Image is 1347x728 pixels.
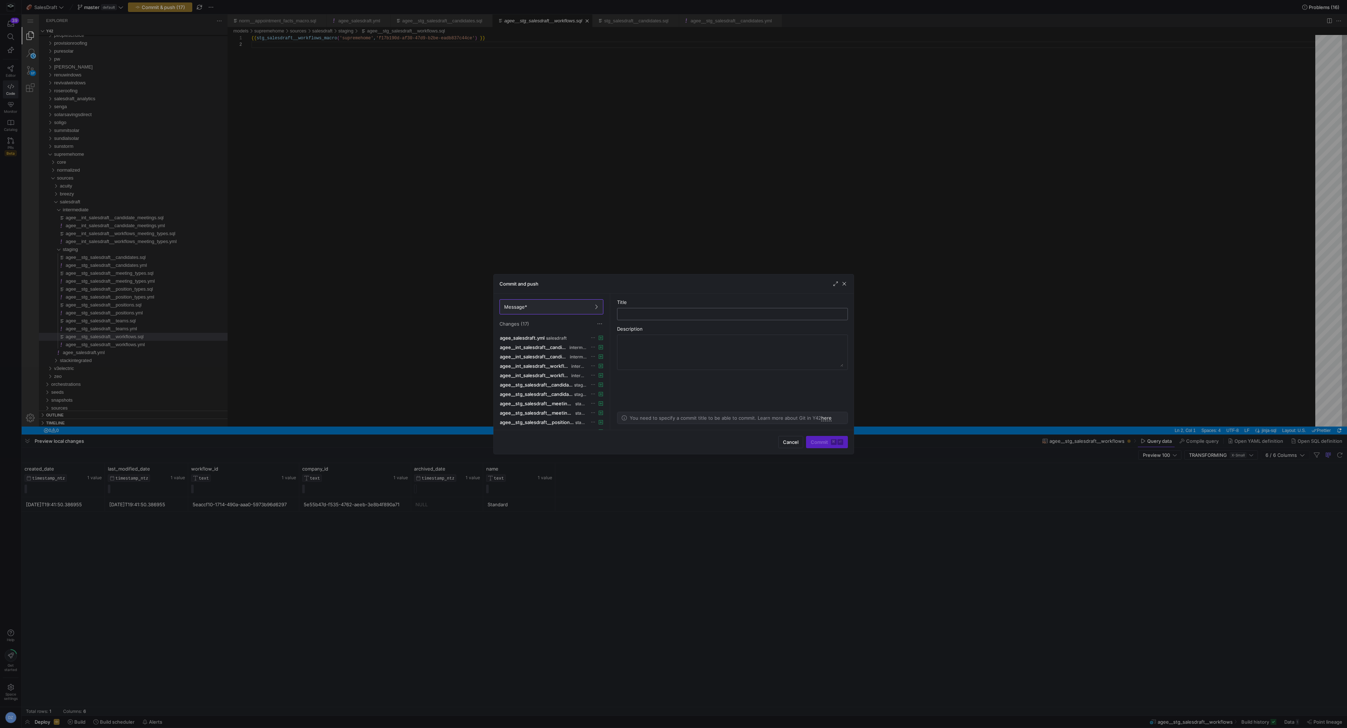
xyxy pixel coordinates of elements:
button: agee__int_salesdraft__workflows_meeting_types.sqlintermediate [498,361,605,371]
div: /models/soligo [32,104,206,112]
div: /models/supremehome/sources/salesdraft/agee_salesdraft.yml [33,334,206,342]
div: /models/supremehome/sources/salesdraft/staging/agee__stg_salesdraft__meeting_types.sql [36,255,206,263]
div: agee__stg_salesdraft__teams.sql [17,303,206,310]
span: core [35,145,44,150]
div: Editor Language Status: Formatting, There are multiple formatters for 'jinja-sql' files. One of t... [1231,412,1239,420]
div: /models/renu [32,49,206,57]
span: senga [32,89,45,95]
span: staging [574,392,587,397]
button: Message* [499,299,603,314]
span: agee__stg_salesdraft__position_types.sql [500,419,574,425]
ul: Tab actions [647,3,657,10]
div: /models/senga [32,88,206,96]
li: Close (⌘W) [296,3,303,10]
span: supremehome [32,137,62,142]
div: /models/roseroofing [32,72,206,80]
div: roseroofing [17,72,206,80]
div: agee__stg_salesdraft__teams.yml [17,310,206,318]
span: staging [575,429,587,434]
div: /models/supremehome/sources/salesdraft/staging/agee__stg_salesdraft__positions.sql [36,287,206,295]
div: jinja-sql [1239,412,1258,420]
div: senga [17,88,206,96]
a: supremehome [233,14,263,19]
div: Outline Section [17,396,206,404]
div: /models/supremehome/sources/salesdraft/staging/agee__stg_salesdraft__candidates.sql [36,239,206,247]
span: orchestrations [30,367,59,372]
a: sources [268,14,285,19]
a: Editor Language Status: Formatting, There are multiple formatters for 'jinja-sql' files. One of t... [1232,412,1239,420]
span: agee__stg_salesdraft__meeting_types.yml [500,410,574,416]
div: salesdraft [17,184,206,191]
div: acuity [17,168,206,176]
a: stg_salesdraft__candidates.sql [582,4,647,9]
span: intermediate [571,364,587,369]
ul: Tab actions [461,3,471,10]
div: agee__stg_salesdraft__workflows.sql [17,318,206,326]
div: /models/pw [32,41,206,49]
div: /models [212,13,227,21]
div: summitsolar [17,112,206,120]
span: soligo [32,105,45,111]
span: agee__stg_salesdraft__positions.yml [44,296,121,301]
div: LF [1220,412,1231,420]
span: renuwindows [32,58,60,63]
div: /models/supremehome/sources/salesdraft/staging/agee__stg_salesdraft__workflows.sql [338,13,423,21]
div: stackintegrated [17,342,206,350]
span: intermediate [41,193,67,198]
a: UTF-8 [1203,412,1219,420]
div: sources [17,160,206,168]
div: /seeds [30,374,206,382]
div: agee__stg_salesdraft__candidates.yml [17,247,206,255]
span: stg_salesdraft__workflows_macro [235,21,315,26]
span: v3electric [32,351,52,357]
span: normalized [35,153,58,158]
span: summitsolar [32,113,58,119]
span: , [352,21,354,26]
div: /models/supremehome/sources/salesdraft/staging/agee__stg_salesdraft__meeting_types.yml [36,263,206,271]
div: sundialsolar [17,120,206,128]
span: zeo [32,359,40,365]
span: }} [458,21,463,26]
span: puresolar [32,34,52,39]
div: agee__stg_salesdraft__meeting_types.yml [17,263,206,271]
div: agee__stg_salesdraft__positions.yml [17,295,206,303]
div: /models/supremehome/sources/salesdraft [38,184,206,191]
span: agee__stg_salesdraft__meeting_types.sql [500,401,574,406]
div: Spaces: 4 [1177,412,1202,420]
button: agee__stg_salesdraft__meeting_types.ymlstaging [498,408,605,418]
span: agee__int_salesdraft__workflows_meeting_types.sql [500,363,570,369]
a: Ln 2, Col 1 [1151,412,1176,420]
a: Spaces: 4 [1178,412,1201,420]
div: supremehome [17,136,206,144]
span: agee__stg_salesdraft__meeting_types.sql [44,256,132,261]
span: intermediate [569,345,587,350]
button: agee__int_salesdraft__candidate_meetings.ymlintermediate [498,352,605,361]
a: agee__stg_salesdraft__candidates.sql [380,4,461,9]
p: You need to specify a commit title to be able to commit. Learn more about Git in Y42 [630,415,832,421]
span: roseroofing [32,74,56,79]
span: 'supremehome' [318,21,352,26]
a: here [821,415,832,421]
h3: Timeline [25,405,43,412]
span: agee__stg_salesdraft__workflows.yml [44,327,123,333]
div: /models/sundialsolar [32,120,206,128]
span: agee__stg_salesdraft__workflows.sql [44,319,122,325]
div: /models/supremehome/sources/acuity [38,168,206,176]
span: agee__int_salesdraft__candidate_meetings.sql [44,200,142,206]
li: Close (⌘W) [462,3,469,10]
span: agee__stg_salesdraft__teams.sql [44,304,114,309]
div: /models/supremehome/sources [268,13,285,21]
div: renu [17,49,206,57]
span: [PERSON_NAME] [32,50,71,55]
span: agee__stg_salesdraft__meeting_types.yml [44,264,133,269]
div: /models/supremehome/sources/salesdraft [291,13,311,21]
span: sunstorm [32,129,52,134]
a: norm__appointment_facts_macro.sql [217,4,295,9]
div: Layout: U.S. [1258,412,1287,420]
div: Timeline Section [17,404,206,412]
button: Cancel [778,436,803,448]
div: /models/supremehome/sources/salesdraft/staging/agee__stg_salesdraft__workflows.yml [36,326,206,334]
a: models [212,14,227,19]
a: No Problems [20,412,39,420]
ul: Tab actions [560,3,571,10]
